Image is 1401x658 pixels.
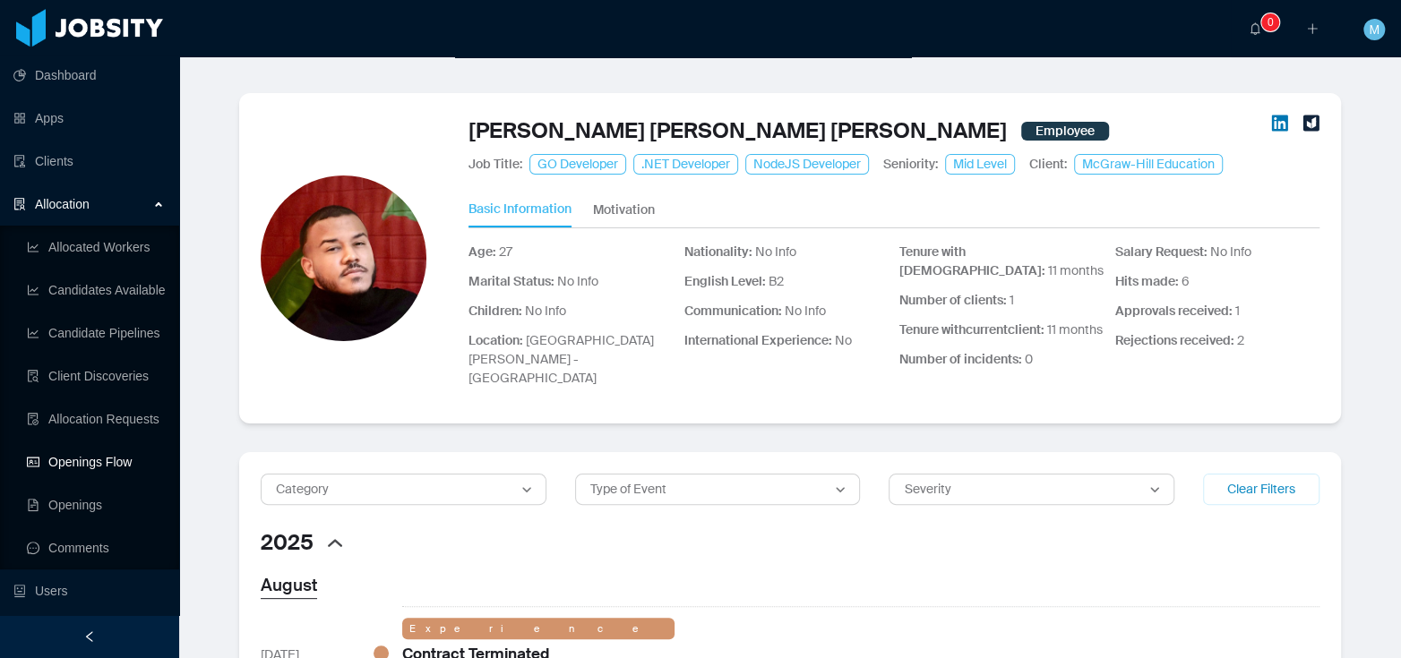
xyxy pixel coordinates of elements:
a: icon: appstoreApps [13,100,165,136]
p: Seniority: [883,155,938,174]
a: icon: messageComments [27,530,165,566]
strong: English Level: [684,273,766,289]
i: icon: bell [1249,22,1261,35]
span: Employee [1021,122,1109,141]
span: .NET Developer [633,154,738,175]
button: Basic Information [468,192,572,227]
span: Category [276,481,329,497]
p: No Info [684,243,890,261]
i: icon: solution [13,198,26,210]
i: icon: plus [1306,22,1319,35]
img: jtalent icon [1302,115,1319,132]
strong: Number of clients: [899,292,1007,308]
span: Allocation [35,197,90,211]
a: icon: file-doneAllocation Requests [27,401,165,437]
img: linkedin icon [1271,115,1288,132]
strong: Hits made: [1115,273,1179,289]
a: icon: line-chartCandidates Available [27,272,165,308]
p: 11 months [899,320,1104,339]
sup: 0 [1261,13,1279,31]
img: Profile [261,175,426,341]
p: 11 months [899,243,1104,280]
p: [GEOGRAPHIC_DATA][PERSON_NAME] - [GEOGRAPHIC_DATA] [468,331,674,388]
p: 1 [1115,302,1320,320]
p: 2 [1115,331,1320,350]
p: 27 [468,243,674,261]
button: 2025 [261,526,349,559]
a: icon: line-chartAllocated Workers [27,229,165,265]
strong: Age: [468,244,496,260]
p: No Info [468,302,674,320]
span: NodeJS Developer [745,154,869,175]
strong: Rejections received: [1115,332,1234,348]
strong: Location: [468,332,523,348]
strong: Children: [468,303,522,319]
p: No [684,331,890,350]
p: No Info [468,272,674,291]
span: Mid Level [945,154,1015,175]
a: icon: idcardOpenings Flow [27,444,165,480]
p: 0 [899,350,1104,369]
p: No Info [684,302,890,320]
span: GO Developer [529,154,626,175]
strong: Marital Status: [468,273,554,289]
a: icon: file-textOpenings [27,487,165,523]
strong: Tenure with current client: [899,321,1044,338]
span: M [1369,19,1380,40]
strong: International Experience: [684,332,832,348]
a: icon: pie-chartDashboard [13,57,165,93]
button: Clear Filters [1203,474,1319,505]
span: 2025 [261,526,314,559]
p: B2 [684,272,890,291]
span: McGraw-Hill Education [1074,154,1223,175]
a: [PERSON_NAME] [PERSON_NAME] [PERSON_NAME] [468,115,1007,147]
button: Motivation [593,192,655,227]
p: 1 [899,291,1104,310]
a: icon: line-chartCandidate Pipelines [27,315,165,351]
p: 6 [1115,272,1320,291]
div: Experience [402,618,675,640]
a: JTalent [1302,115,1319,147]
a: icon: auditClients [13,143,165,179]
span: Severity [904,481,950,497]
strong: Salary Request: [1115,244,1208,260]
a: icon: file-searchClient Discoveries [27,358,165,394]
a: icon: robotUsers [13,573,165,609]
strong: Communication: [684,303,782,319]
strong: Nationality: [684,244,752,260]
p: Job Title: [468,155,522,174]
h3: August [261,573,1319,599]
strong: Tenure with [DEMOGRAPHIC_DATA]: [899,244,1045,278]
strong: Number of incidents: [899,351,1022,367]
strong: Approvals received: [1115,303,1233,319]
a: LinkedIn [1271,115,1288,147]
p: Client: [1029,155,1067,174]
p: No Info [1115,243,1320,261]
span: Type of Event [590,481,666,497]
